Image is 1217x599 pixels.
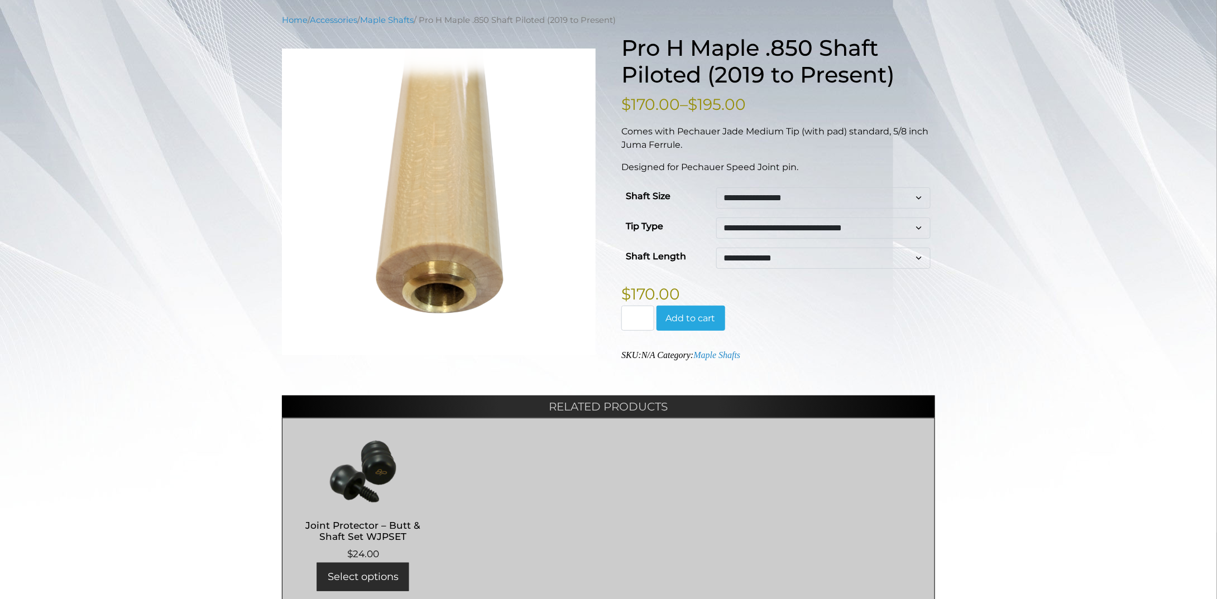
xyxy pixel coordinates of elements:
[626,218,663,235] label: Tip Type
[347,548,353,559] span: $
[317,563,409,591] a: Select options for “Joint Protector - Butt & Shaft Set WJPSET”
[626,248,686,265] label: Shaft Length
[621,35,935,88] h1: Pro H Maple .850 Shaft Piloted (2019 to Present)
[360,15,414,25] a: Maple Shafts
[626,187,670,205] label: Shaft Size
[621,161,935,174] p: Designed for Pechauer Speed Joint pin.
[688,95,697,114] span: $
[693,350,740,360] a: Maple Shafts
[282,49,596,355] img: Pro H Maple .850 Shaft Piloted (2019 to Present)
[621,350,655,360] span: SKU:
[621,95,680,114] bdi: 170.00
[294,515,433,547] h2: Joint Protector – Butt & Shaft Set WJPSET
[641,350,655,360] span: N/A
[621,284,631,303] span: $
[282,14,935,26] nav: Breadcrumb
[282,395,935,418] h2: Related products
[294,438,433,505] img: Joint Protector - Butt & Shaft Set WJPSET
[621,306,654,331] input: Product quantity
[621,125,935,152] p: Comes with Pechauer Jade Medium Tip (with pad) standard, 5/8 inch Juma Ferrule.
[347,548,379,559] bdi: 24.00
[310,15,357,25] a: Accessories
[294,438,433,561] a: Joint Protector – Butt & Shaft Set WJPSET $24.00
[621,95,631,114] span: $
[621,284,680,303] bdi: 170.00
[621,93,935,116] p: –
[282,15,308,25] a: Home
[658,350,741,360] span: Category:
[657,306,725,331] button: Add to cart
[688,95,746,114] bdi: 195.00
